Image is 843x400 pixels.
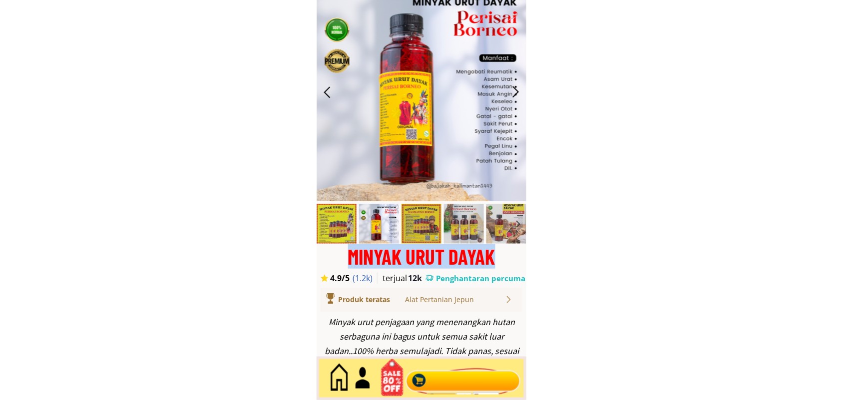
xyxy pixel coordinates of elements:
[408,273,425,284] h3: 12k
[317,246,526,267] div: MINYAK URUT DAYAK
[383,273,417,284] h3: terjual
[353,273,379,284] h3: (1.2k)
[331,273,359,284] h3: 4.9/5
[405,294,504,305] div: Alat Pertanian Jepun
[338,294,419,305] div: Produk teratas
[436,273,526,284] h3: Penghantaran percuma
